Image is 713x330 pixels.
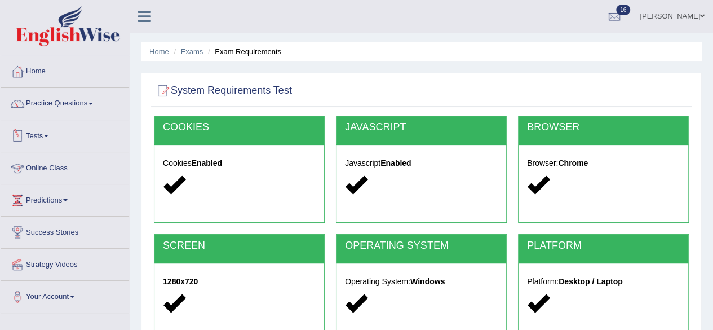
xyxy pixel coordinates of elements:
[163,277,198,286] strong: 1280x720
[205,46,281,57] li: Exam Requirements
[1,120,129,148] a: Tests
[345,159,498,168] h5: Javascript
[1,56,129,84] a: Home
[1,88,129,116] a: Practice Questions
[380,159,411,168] strong: Enabled
[1,281,129,309] a: Your Account
[410,277,445,286] strong: Windows
[345,240,498,252] h2: OPERATING SYSTEM
[192,159,222,168] strong: Enabled
[163,240,316,252] h2: SCREEN
[163,122,316,133] h2: COOKIES
[1,249,129,277] a: Strategy Videos
[181,47,203,56] a: Exams
[154,82,292,99] h2: System Requirements Test
[616,5,630,15] span: 16
[527,240,680,252] h2: PLATFORM
[527,159,680,168] h5: Browser:
[527,278,680,286] h5: Platform:
[559,277,623,286] strong: Desktop / Laptop
[558,159,588,168] strong: Chrome
[1,184,129,213] a: Predictions
[149,47,169,56] a: Home
[1,152,129,181] a: Online Class
[163,159,316,168] h5: Cookies
[345,122,498,133] h2: JAVASCRIPT
[345,278,498,286] h5: Operating System:
[1,217,129,245] a: Success Stories
[527,122,680,133] h2: BROWSER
